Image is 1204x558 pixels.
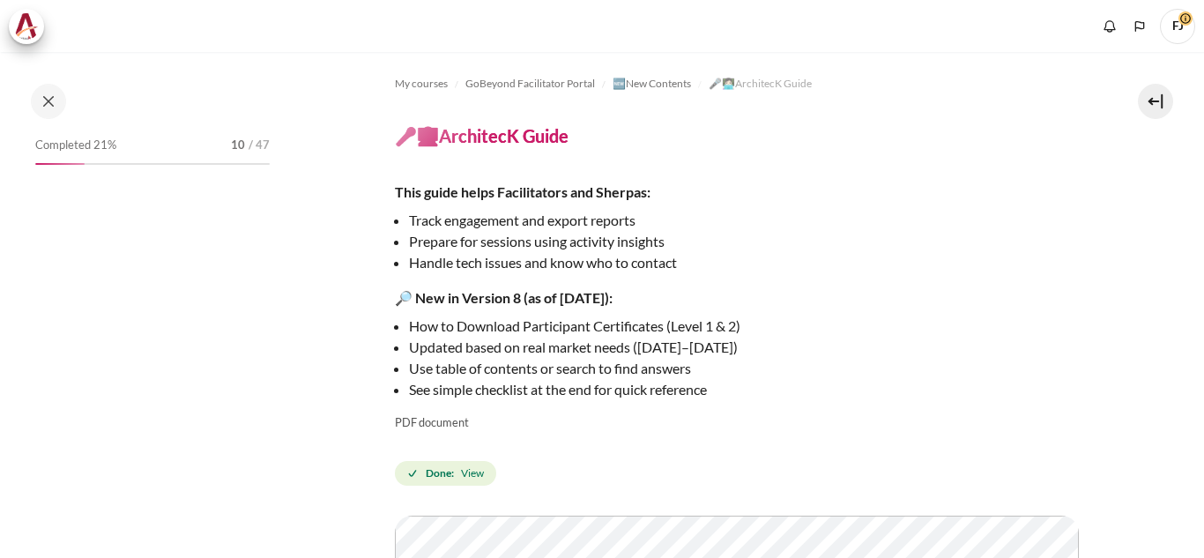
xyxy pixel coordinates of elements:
[409,379,1012,400] p: See simple checklist at the end for quick reference
[409,316,1012,337] p: How to Download Participant Certificates (Level 1 & 2)
[395,70,1079,98] nav: Navigation bar
[409,212,635,228] span: Track engagement and export reports
[409,358,1012,379] p: Use table of contents or search to find answers
[231,137,245,154] span: 10
[35,137,116,154] span: Completed 21%
[395,289,613,306] strong: 🔎 New in Version 8 (as of [DATE]):
[395,73,448,94] a: My courses
[465,73,595,94] a: GoBeyond Facilitator Portal
[395,183,650,200] strong: This guide helps Facilitators and Sherpas:
[613,76,691,92] span: 🆕New Contents
[1160,9,1195,44] a: User menu
[426,465,454,481] strong: Done:
[409,337,1012,358] p: Updated based on real market needs ([DATE]–[DATE])
[395,76,448,92] span: My courses
[395,414,1012,431] p: PDF document
[409,231,1012,252] li: Prepare for sessions using activity insights
[409,252,1012,273] li: Handle tech issues and know who to contact
[395,458,500,489] div: Completion requirements for 🎤👩🏻‍💻ArchitecK Guide
[465,76,595,92] span: GoBeyond Facilitator Portal
[395,124,569,147] h4: 🎤👩🏻‍💻ArchitecK Guide
[1096,13,1123,40] div: Show notification window with no new notifications
[14,13,39,40] img: Architeck
[35,163,85,165] div: 21%
[249,137,270,154] span: / 47
[1126,13,1153,40] button: Languages
[461,465,484,481] span: View
[709,76,812,92] span: 🎤👩🏻‍💻ArchitecK Guide
[613,73,691,94] a: 🆕New Contents
[1160,9,1195,44] span: FJ
[709,73,812,94] a: 🎤👩🏻‍💻ArchitecK Guide
[9,9,53,44] a: Architeck Architeck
